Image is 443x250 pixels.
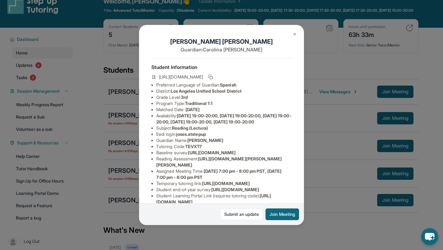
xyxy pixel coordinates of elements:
[156,137,292,143] li: Guardian Name :
[156,131,292,137] li: Eedi login :
[156,125,292,131] li: Subject :
[220,208,263,220] a: Submit an update
[156,156,292,168] li: Reading Assessment :
[156,88,292,94] li: District:
[188,150,236,155] span: [URL][DOMAIN_NAME]
[211,187,259,192] span: [URL][DOMAIN_NAME]
[151,63,292,71] h4: Student Information
[156,193,292,205] li: Student Learning Portal Link (requires tutoring code) :
[421,228,438,245] button: chat-button
[220,82,236,87] span: Spanish
[265,208,299,220] button: Join Meeting
[151,37,292,46] h1: [PERSON_NAME] [PERSON_NAME]
[186,107,200,112] span: [DATE]
[156,168,281,180] span: [DATE] 7:00 pm - 8:00 pm PST, [DATE] 7:00 pm - 8:00 pm PST
[159,74,203,80] span: [URL][DOMAIN_NAME]
[156,94,292,100] li: Grade Level:
[202,181,250,186] span: [URL][DOMAIN_NAME]
[176,131,206,137] span: joses.atstepup
[207,73,214,81] button: Copy link
[156,107,292,113] li: Matched Date:
[156,100,292,107] li: Program Type:
[156,150,292,156] li: Baseline survey :
[292,32,297,37] img: Close Icon
[156,187,292,193] li: Student end-of-year survey :
[187,138,223,143] span: [PERSON_NAME]
[156,143,292,150] li: Tutoring Code :
[156,156,282,167] span: [URL][DOMAIN_NAME][PERSON_NAME][PERSON_NAME]
[185,144,202,149] span: TEVXT7
[181,95,188,100] span: 3rd
[156,180,292,187] li: Temporary tutoring link :
[171,88,241,94] span: Los Angeles Unified School District
[172,125,208,131] span: Reading (Lectura)
[185,101,213,106] span: Traditional 1:1
[151,46,292,53] p: Guardian: Carolina [PERSON_NAME]
[156,168,292,180] li: Assigned Meeting Time :
[156,82,292,88] li: Preferred Language of Guardian:
[156,113,292,125] li: Availability:
[156,113,291,124] span: [DATE] 19:00-20:00, [DATE] 19:00-20:00, [DATE] 19:00-20:00, [DATE] 19:00-20:00, [DATE] 19:00-20:00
